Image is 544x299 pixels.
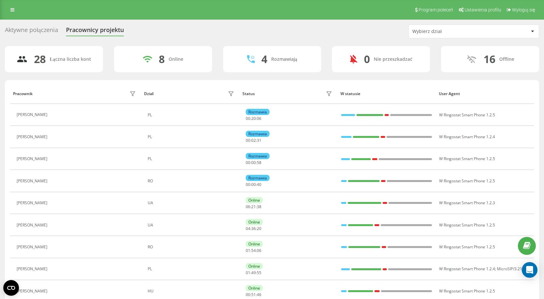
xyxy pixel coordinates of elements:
span: 00 [246,160,250,165]
div: RO [148,245,236,249]
span: 20 [251,116,256,121]
div: W statusie [340,91,433,96]
span: 00 [246,138,250,143]
span: 00 [246,116,250,121]
div: Wybierz dział [412,29,490,34]
div: Rozmawia [246,153,270,159]
div: PL [148,135,236,139]
span: 31 [257,138,261,143]
span: 58 [257,160,261,165]
span: Ustawienia profilu [465,7,501,12]
div: Pracownicy projektu [66,26,124,37]
div: 28 [34,53,46,65]
span: 51 [251,292,256,297]
div: Pracownik [13,91,33,96]
span: Wyloguj się [512,7,535,12]
span: 36 [251,226,256,231]
div: Rozmawia [246,109,270,115]
div: UA [148,201,236,205]
div: Nie przeszkadzać [374,57,412,62]
div: : : [246,160,261,165]
div: Aktywne połączenia [5,26,58,37]
div: [PERSON_NAME] [17,245,49,249]
span: Program poleceń [419,7,453,12]
div: UA [148,223,236,227]
div: PL [148,113,236,117]
div: [PERSON_NAME] [17,267,49,271]
span: 04 [246,226,250,231]
span: 55 [257,270,261,275]
div: : : [246,271,261,275]
span: W Ringostat Smart Phone 1.2.3 [439,200,495,206]
span: W Ringostat Smart Phone 1.2.5 [439,288,495,294]
span: 01 [246,248,250,253]
span: W Ringostat Smart Phone 1.2.5 [439,178,495,184]
div: Online [246,241,263,247]
div: [PERSON_NAME] [17,112,49,117]
div: User Agent [439,91,531,96]
div: : : [246,226,261,231]
span: 46 [257,292,261,297]
div: Open Intercom Messenger [522,262,537,278]
div: PL [148,267,236,271]
span: 00 [246,292,250,297]
div: [PERSON_NAME] [17,223,49,227]
span: W Ringostat Smart Phone 1.2.5 [439,156,495,161]
span: 20 [257,226,261,231]
span: W Ringostat Smart Phone 1.2.5 [439,244,495,250]
span: 38 [257,204,261,209]
div: PL [148,157,236,161]
span: 40 [257,182,261,187]
div: Online [246,197,263,203]
div: [PERSON_NAME] [17,179,49,183]
div: Online [246,263,263,269]
span: 06 [246,204,250,209]
div: 8 [159,53,165,65]
div: : : [246,138,261,143]
div: : : [246,116,261,121]
div: Dział [144,91,153,96]
div: [PERSON_NAME] [17,157,49,161]
span: 02 [251,138,256,143]
span: W Ringostat Smart Phone 1.2.5 [439,112,495,118]
span: 06 [257,248,261,253]
span: 21 [251,204,256,209]
div: RO [148,179,236,183]
div: 16 [484,53,495,65]
button: Open CMP widget [3,280,19,296]
div: : : [246,205,261,209]
div: 0 [364,53,370,65]
div: [PERSON_NAME] [17,201,49,205]
div: [PERSON_NAME] [17,135,49,139]
div: Offline [499,57,514,62]
div: : : [246,182,261,187]
span: W Ringostat Smart Phone 1.2.4 [439,266,495,272]
div: Łączna liczba kont [50,57,91,62]
span: W Ringostat Smart Phone 1.2.4 [439,134,495,140]
div: : : [246,248,261,253]
span: 01 [246,270,250,275]
div: Status [242,91,255,96]
span: 49 [251,270,256,275]
span: 00 [251,182,256,187]
div: HU [148,289,236,293]
span: 00 [246,182,250,187]
div: 4 [261,53,267,65]
span: W Ringostat Smart Phone 1.2.5 [439,222,495,228]
span: MicroSIP/3.21.6 [497,266,525,272]
div: [PERSON_NAME] [17,289,49,293]
div: Online [246,219,263,225]
span: 06 [257,116,261,121]
span: 54 [251,248,256,253]
div: Online [169,57,183,62]
span: 00 [251,160,256,165]
div: Online [246,285,263,291]
div: Rozmawia [246,175,270,181]
div: : : [246,292,261,297]
div: Rozmawia [246,131,270,137]
div: Rozmawiają [271,57,297,62]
